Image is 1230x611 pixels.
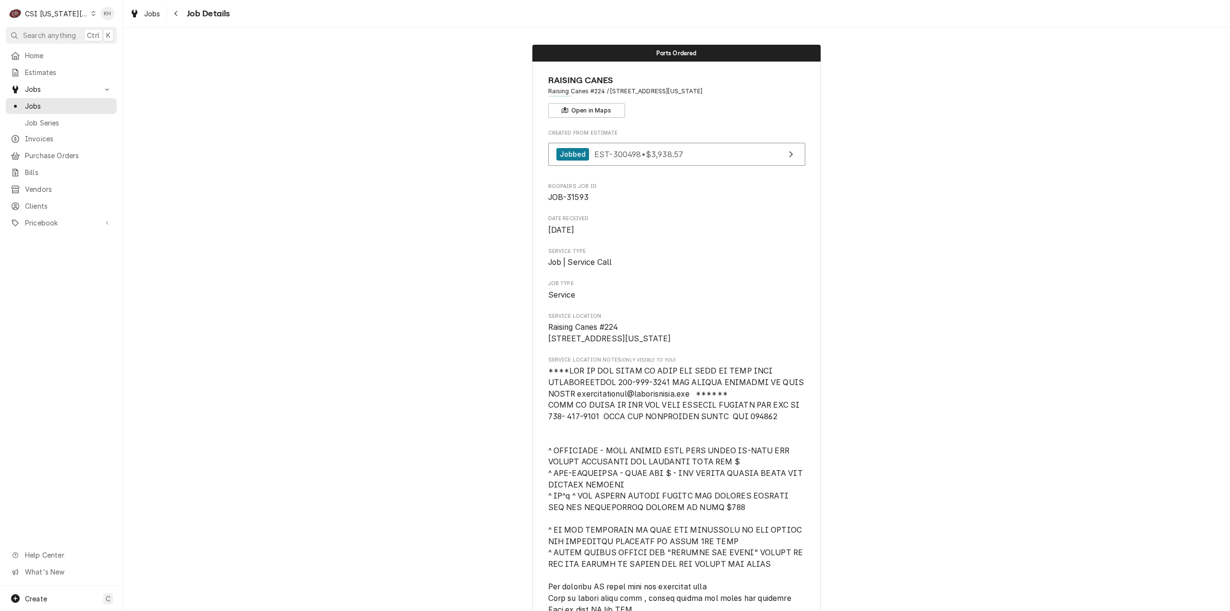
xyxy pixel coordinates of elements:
span: Job | Service Call [548,258,612,267]
button: Open in Maps [548,103,625,118]
span: [DATE] [548,225,575,235]
a: Go to Help Center [6,547,117,563]
span: Invoices [25,134,112,144]
div: Service Location [548,312,805,345]
span: Clients [25,201,112,211]
span: Service Type [548,248,805,255]
a: Bills [6,164,117,180]
span: Roopairs Job ID [548,192,805,203]
div: CSI Kansas City's Avatar [9,7,22,20]
span: What's New [25,567,111,577]
div: Kelsey Hetlage's Avatar [101,7,114,20]
a: Vendors [6,181,117,197]
div: KH [101,7,114,20]
span: Date Received [548,215,805,223]
div: Jobbed [556,148,590,161]
button: Navigate back [169,6,184,21]
span: Ctrl [87,30,99,40]
a: Estimates [6,64,117,80]
a: Clients [6,198,117,214]
span: Jobs [144,9,160,19]
span: Home [25,50,112,61]
span: (Only Visible to You) [621,357,676,362]
div: Status [532,45,821,62]
div: Roopairs Job ID [548,183,805,203]
div: Client Information [548,74,805,118]
span: Jobs [25,84,98,94]
div: CSI [US_STATE][GEOGRAPHIC_DATA] [25,9,88,19]
div: Service Type [548,248,805,268]
span: Jobs [25,101,112,111]
a: Home [6,48,117,63]
div: C [9,7,22,20]
a: Invoices [6,131,117,147]
span: Job Series [25,118,112,128]
a: Jobs [6,98,117,114]
span: Service Location Notes [548,356,805,364]
a: Jobs [126,6,164,22]
button: Search anythingCtrlK [6,27,117,44]
span: C [106,594,111,604]
a: Purchase Orders [6,148,117,163]
a: Job Series [6,115,117,131]
span: Job Details [184,7,230,20]
span: Create [25,595,47,603]
div: Created From Estimate [548,129,805,171]
div: Date Received [548,215,805,236]
span: Raising Canes #224 [STREET_ADDRESS][US_STATE] [548,323,671,343]
span: JOB-31593 [548,193,589,202]
a: Go to Pricebook [6,215,117,231]
span: Service Type [548,257,805,268]
span: Vendors [25,184,112,194]
span: Service [548,290,576,299]
span: K [106,30,111,40]
span: Bills [25,167,112,177]
span: Service Location [548,322,805,344]
span: Address [548,87,805,96]
span: Date Received [548,224,805,236]
a: Go to What's New [6,564,117,580]
span: Name [548,74,805,87]
span: Purchase Orders [25,150,112,161]
span: EST-300498 • $3,938.57 [594,149,683,159]
span: Help Center [25,550,111,560]
span: Roopairs Job ID [548,183,805,190]
div: Job Type [548,280,805,300]
span: Parts Ordered [656,50,696,56]
span: Job Type [548,280,805,287]
a: View Estimate [548,143,805,166]
span: Job Type [548,289,805,301]
span: Search anything [23,30,76,40]
a: Go to Jobs [6,81,117,97]
span: Estimates [25,67,112,77]
span: Pricebook [25,218,98,228]
span: Service Location [548,312,805,320]
span: Created From Estimate [548,129,805,137]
